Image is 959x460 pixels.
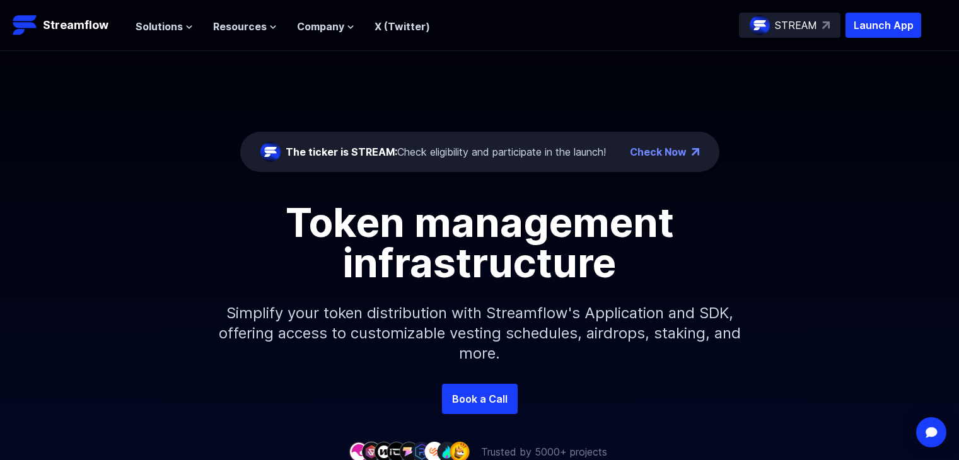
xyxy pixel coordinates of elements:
[775,18,817,33] p: STREAM
[846,13,921,38] button: Launch App
[297,19,354,34] button: Company
[260,142,281,162] img: streamflow-logo-circle.png
[297,19,344,34] span: Company
[209,283,751,384] p: Simplify your token distribution with Streamflow's Application and SDK, offering access to custom...
[916,417,946,447] div: Open Intercom Messenger
[213,19,267,34] span: Resources
[692,148,699,156] img: top-right-arrow.png
[286,146,397,158] span: The ticker is STREAM:
[750,15,770,35] img: streamflow-logo-circle.png
[481,444,607,459] p: Trusted by 5000+ projects
[630,144,687,159] a: Check Now
[136,19,183,34] span: Solutions
[822,21,830,29] img: top-right-arrow.svg
[375,20,430,33] a: X (Twitter)
[442,384,518,414] a: Book a Call
[13,13,38,38] img: Streamflow Logo
[286,144,606,159] div: Check eligibility and participate in the launch!
[43,16,108,34] p: Streamflow
[196,202,764,283] h1: Token management infrastructure
[739,13,840,38] a: STREAM
[213,19,277,34] button: Resources
[136,19,193,34] button: Solutions
[13,13,123,38] a: Streamflow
